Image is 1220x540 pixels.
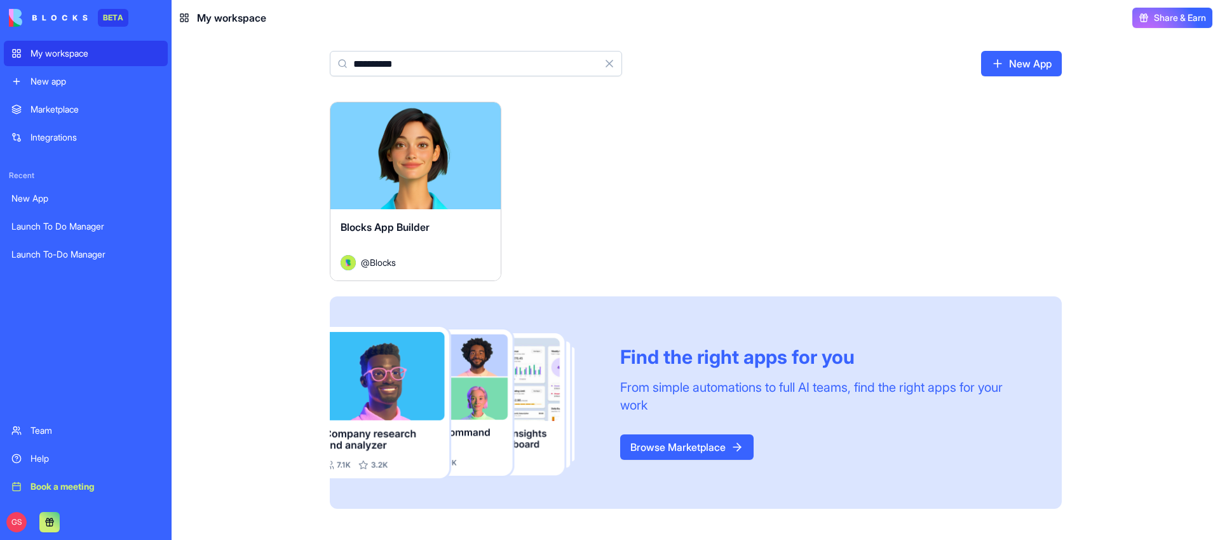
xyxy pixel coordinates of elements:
[4,214,168,239] a: Launch To Do Manager
[98,9,128,27] div: BETA
[330,327,600,479] img: Frame_181_egmpey.png
[4,446,168,471] a: Help
[30,75,160,88] div: New app
[197,10,266,25] span: My workspace
[30,47,160,60] div: My workspace
[4,186,168,211] a: New App
[341,221,430,233] span: Blocks App Builder
[30,452,160,465] div: Help
[9,9,88,27] img: logo
[370,256,396,269] span: Blocks
[4,242,168,267] a: Launch To-Do Manager
[11,248,160,261] div: Launch To-Do Manager
[620,345,1031,368] div: Find the right apps for you
[9,9,128,27] a: BETA
[4,170,168,181] span: Recent
[4,69,168,94] a: New app
[30,131,160,144] div: Integrations
[620,378,1031,414] div: From simple automations to full AI teams, find the right apps for your work
[1154,11,1206,24] span: Share & Earn
[6,512,27,532] span: GS
[341,255,356,270] img: Avatar
[11,192,160,205] div: New App
[981,51,1062,76] a: New App
[4,474,168,499] a: Book a meeting
[4,418,168,443] a: Team
[4,41,168,66] a: My workspace
[1132,8,1212,28] button: Share & Earn
[620,434,754,460] a: Browse Marketplace
[4,97,168,122] a: Marketplace
[11,220,160,233] div: Launch To Do Manager
[30,103,160,116] div: Marketplace
[361,256,370,269] span: @
[30,480,160,493] div: Book a meeting
[30,424,160,437] div: Team
[4,125,168,150] a: Integrations
[330,102,501,281] a: Blocks App BuilderAvatar@Blocks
